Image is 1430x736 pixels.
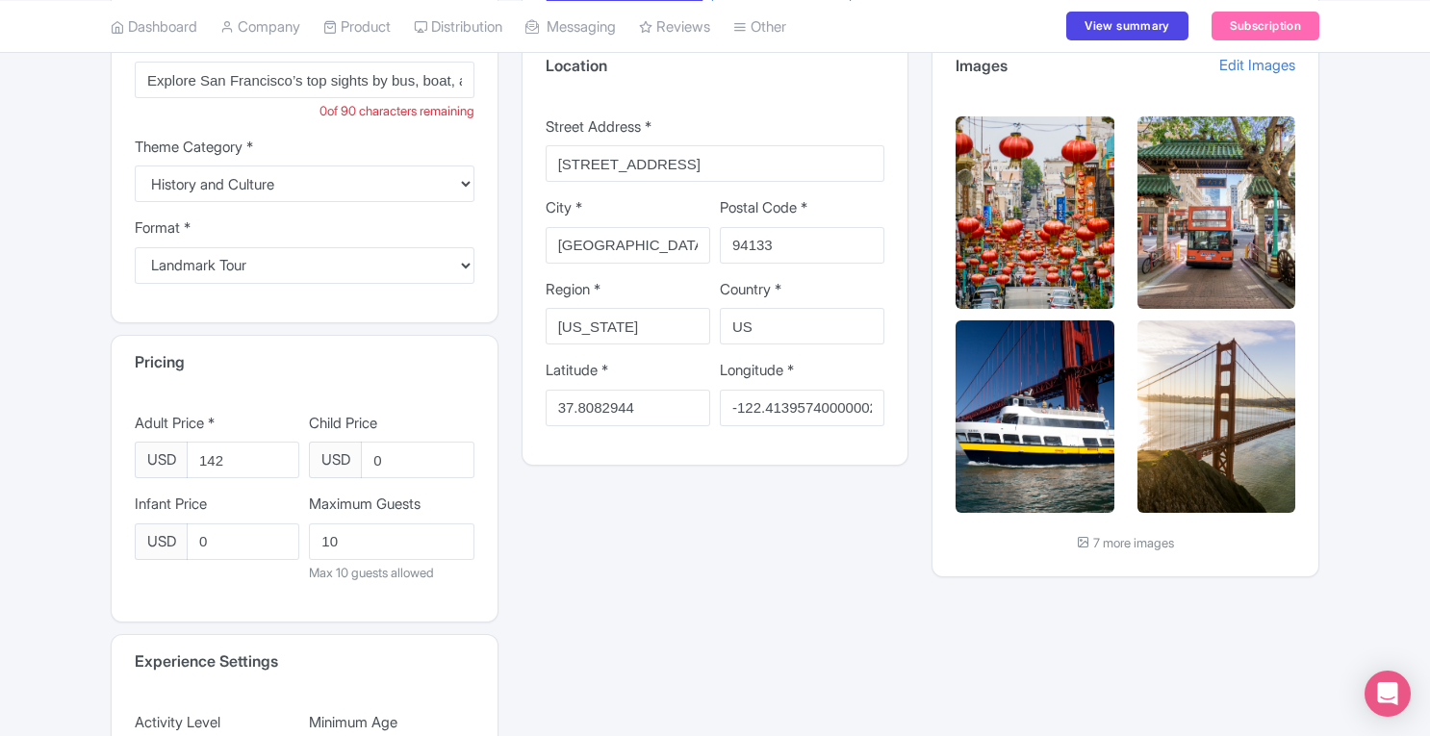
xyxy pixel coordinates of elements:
[1077,535,1174,550] small: 7 more images
[135,354,185,371] h5: Pricing
[135,523,188,560] span: USD
[546,360,608,382] label: Latitude *
[720,360,794,382] label: Longitude *
[135,653,278,671] h5: Experience Settings
[956,116,1113,309] img: Product image
[135,442,188,478] span: USD
[956,58,1008,75] h5: Images
[720,279,781,301] label: Country *
[135,413,215,435] label: Adult Price *
[309,564,473,583] small: Max 10 guests allowed
[309,494,421,516] label: Maximum Guests
[135,102,474,121] small: of 90 characters remaining
[546,279,600,301] label: Region *
[135,137,253,159] label: Theme Category *
[1066,12,1187,40] a: View summary
[309,442,362,478] span: USD
[1137,320,1295,513] img: Product image
[135,217,191,240] label: Format *
[1365,671,1411,717] div: Open Intercom Messenger
[720,197,807,219] label: Postal Code *
[135,494,207,516] label: Infant Price
[309,712,397,734] label: Minimum Age
[956,320,1113,513] img: Product image
[1212,12,1319,40] a: Subscription
[546,58,607,75] h5: Location
[546,116,651,139] label: Street Address *
[319,103,327,118] span: 0
[135,712,220,734] label: Activity Level
[1137,116,1295,309] img: Product image
[546,197,582,219] label: City *
[309,413,377,435] label: Child Price
[1219,55,1295,77] a: Edit Images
